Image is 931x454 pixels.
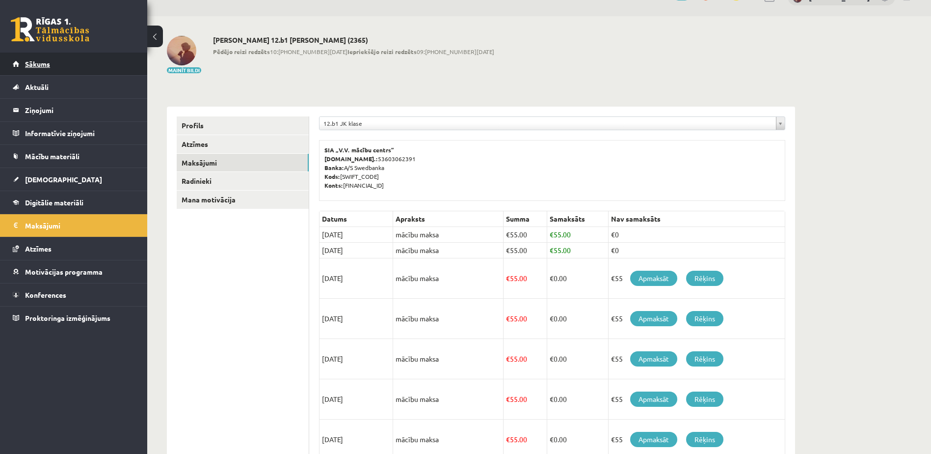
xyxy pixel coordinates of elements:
[630,432,677,447] a: Apmaksāt
[13,307,135,329] a: Proktoringa izmēģinājums
[608,227,785,243] td: €0
[550,354,554,363] span: €
[25,83,49,91] span: Aktuāli
[324,146,395,154] b: SIA „V.V. mācību centrs”
[13,191,135,214] a: Digitālie materiāli
[13,76,135,98] a: Aktuāli
[547,258,608,299] td: 0.00
[323,117,772,130] span: 12.b1 JK klase
[504,379,547,420] td: 55.00
[25,313,110,322] span: Proktoringa izmēģinājums
[213,47,494,56] span: 10:[PHONE_NUMBER][DATE] 09:[PHONE_NUMBER][DATE]
[25,267,103,276] span: Motivācijas programma
[167,67,201,73] button: Mainīt bildi
[506,435,510,444] span: €
[13,99,135,121] a: Ziņojumi
[13,53,135,75] a: Sākums
[25,198,83,207] span: Digitālie materiāli
[25,122,135,144] legend: Informatīvie ziņojumi
[13,237,135,260] a: Atzīmes
[630,351,677,367] a: Apmaksāt
[506,246,510,255] span: €
[319,299,393,339] td: [DATE]
[547,227,608,243] td: 55.00
[547,211,608,227] th: Samaksāts
[393,339,504,379] td: mācību maksa
[504,299,547,339] td: 55.00
[177,191,309,209] a: Mana motivācija
[13,214,135,237] a: Maksājumi
[608,299,785,339] td: €55
[13,168,135,191] a: [DEMOGRAPHIC_DATA]
[13,260,135,283] a: Motivācijas programma
[393,211,504,227] th: Apraksts
[324,155,378,163] b: [DOMAIN_NAME].:
[504,339,547,379] td: 55.00
[393,379,504,420] td: mācību maksa
[504,211,547,227] th: Summa
[506,314,510,323] span: €
[393,243,504,258] td: mācību maksa
[550,314,554,323] span: €
[547,379,608,420] td: 0.00
[25,99,135,121] legend: Ziņojumi
[167,36,196,65] img: Evija Grasberga
[393,299,504,339] td: mācību maksa
[630,271,677,286] a: Apmaksāt
[319,379,393,420] td: [DATE]
[547,339,608,379] td: 0.00
[547,243,608,258] td: 55.00
[319,258,393,299] td: [DATE]
[319,243,393,258] td: [DATE]
[506,230,510,239] span: €
[504,243,547,258] td: 55.00
[319,339,393,379] td: [DATE]
[25,244,52,253] span: Atzīmes
[25,290,66,299] span: Konferences
[686,432,723,447] a: Rēķins
[547,299,608,339] td: 0.00
[550,274,554,283] span: €
[13,284,135,306] a: Konferences
[324,145,780,190] p: 53603062391 A/S Swedbanka [SWIFT_CODE] [FINANCIAL_ID]
[550,230,554,239] span: €
[608,243,785,258] td: €0
[393,227,504,243] td: mācību maksa
[686,271,723,286] a: Rēķins
[630,392,677,407] a: Apmaksāt
[393,258,504,299] td: mācību maksa
[506,354,510,363] span: €
[25,175,102,184] span: [DEMOGRAPHIC_DATA]
[25,152,80,161] span: Mācību materiāli
[319,117,785,130] a: 12.b1 JK klase
[686,311,723,326] a: Rēķins
[11,17,89,42] a: Rīgas 1. Tālmācības vidusskola
[324,172,340,180] b: Kods:
[25,214,135,237] legend: Maksājumi
[324,164,344,171] b: Banka:
[504,258,547,299] td: 55.00
[550,435,554,444] span: €
[177,135,309,153] a: Atzīmes
[504,227,547,243] td: 55.00
[608,211,785,227] th: Nav samaksāts
[686,351,723,367] a: Rēķins
[347,48,417,56] b: Iepriekšējo reizi redzēts
[506,395,510,403] span: €
[608,339,785,379] td: €55
[686,392,723,407] a: Rēķins
[177,116,309,135] a: Profils
[550,246,554,255] span: €
[608,258,785,299] td: €55
[324,181,343,189] b: Konts:
[177,172,309,190] a: Radinieki
[13,122,135,144] a: Informatīvie ziņojumi
[550,395,554,403] span: €
[213,36,494,44] h2: [PERSON_NAME] 12.b1 [PERSON_NAME] (2365)
[630,311,677,326] a: Apmaksāt
[319,211,393,227] th: Datums
[213,48,270,56] b: Pēdējo reizi redzēts
[177,154,309,172] a: Maksājumi
[13,145,135,168] a: Mācību materiāli
[506,274,510,283] span: €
